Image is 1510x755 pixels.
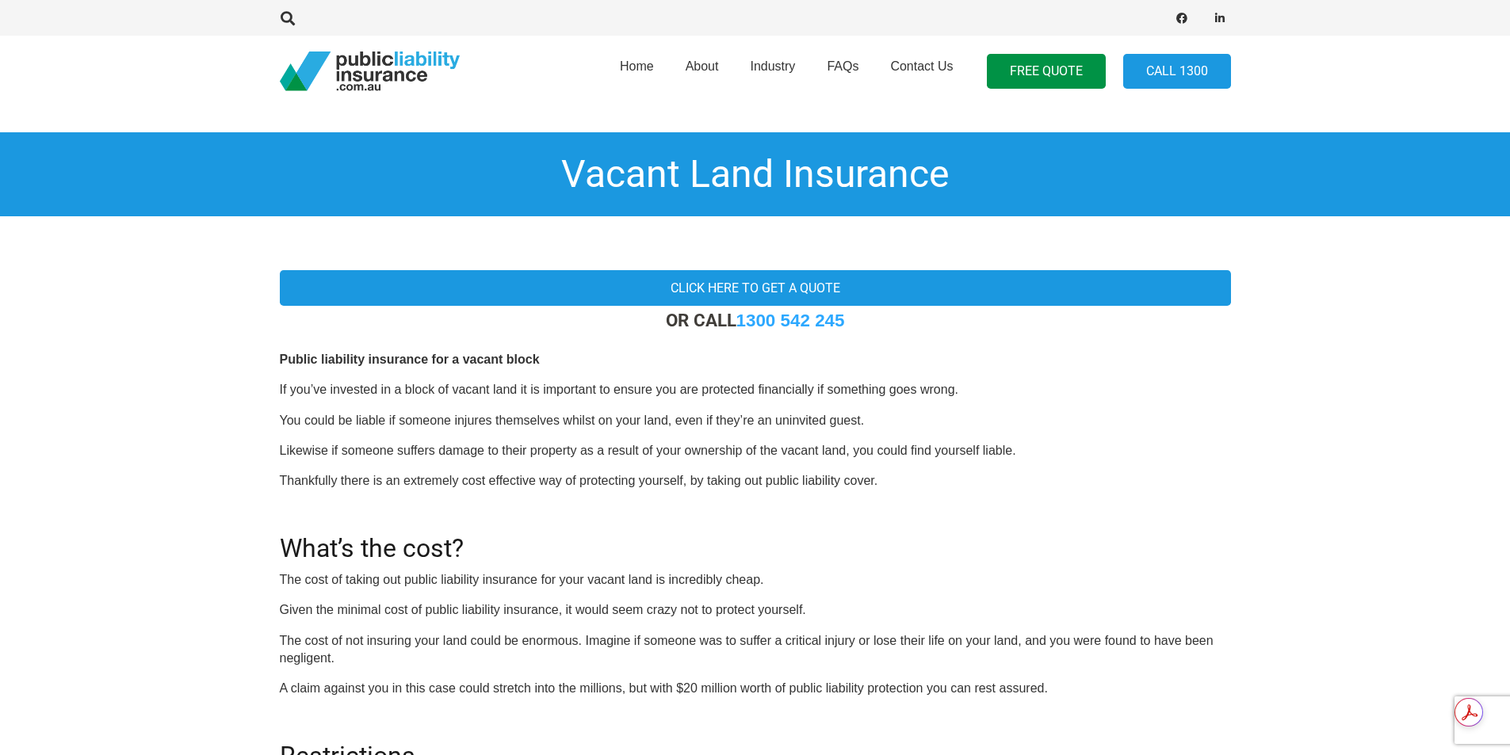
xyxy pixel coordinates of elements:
[734,31,811,112] a: Industry
[666,310,845,330] strong: OR CALL
[890,59,953,73] span: Contact Us
[811,31,874,112] a: FAQs
[620,59,654,73] span: Home
[750,59,795,73] span: Industry
[1171,7,1193,29] a: Facebook
[736,311,845,330] a: 1300 542 245
[280,571,1231,589] p: The cost of taking out public liability insurance for your vacant land is incredibly cheap.
[280,51,460,91] a: pli_logotransparent
[280,353,540,366] b: Public liability insurance for a vacant block
[604,31,670,112] a: Home
[280,472,1231,490] p: Thankfully there is an extremely cost effective way of protecting yourself, by taking out public ...
[1123,54,1231,90] a: Call 1300
[280,601,1231,619] p: Given the minimal cost of public liability insurance, it would seem crazy not to protect yourself.
[987,54,1106,90] a: FREE QUOTE
[280,632,1231,668] p: The cost of not insuring your land could be enormous. Imagine if someone was to suffer a critical...
[670,31,735,112] a: About
[280,381,1231,398] p: If you’ve invested in a block of vacant land it is important to ensure you are protected financia...
[686,59,719,73] span: About
[827,59,858,73] span: FAQs
[1209,7,1231,29] a: LinkedIn
[280,680,1231,697] p: A claim against you in this case could stretch into the millions, but with $20 million worth of p...
[280,270,1231,306] a: Click here to get a quote
[273,11,304,25] a: Search
[280,442,1231,459] p: Likewise if someone suffers damage to their property as a result of your ownership of the vacant ...
[874,31,969,112] a: Contact Us
[280,412,1231,429] p: You could be liable if someone injures themselves whilst on your land, even if they’re an uninvit...
[280,514,1231,563] h2: What’s the cost?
